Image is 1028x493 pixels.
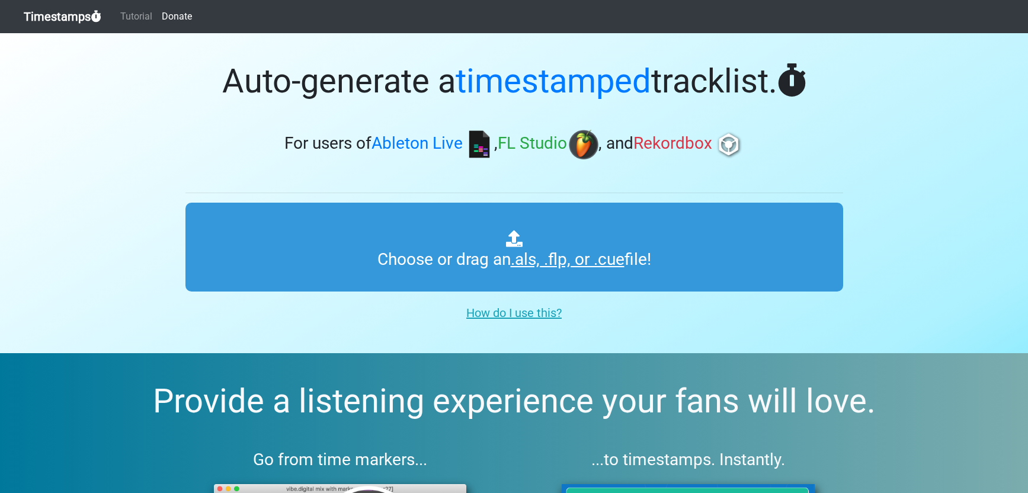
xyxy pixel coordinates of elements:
[372,134,463,153] span: Ableton Live
[456,62,651,101] span: timestamped
[465,130,494,159] img: ableton.png
[185,62,843,101] h1: Auto-generate a tracklist.
[157,5,197,28] a: Donate
[633,134,712,153] span: Rekordbox
[24,5,101,28] a: Timestamps
[714,130,744,159] img: rb.png
[185,130,843,159] h3: For users of , , and
[28,382,1000,421] h2: Provide a listening experience your fans will love.
[116,5,157,28] a: Tutorial
[466,306,562,320] u: How do I use this?
[498,134,567,153] span: FL Studio
[185,450,495,470] h3: Go from time markers...
[569,130,598,159] img: fl.png
[533,450,843,470] h3: ...to timestamps. Instantly.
